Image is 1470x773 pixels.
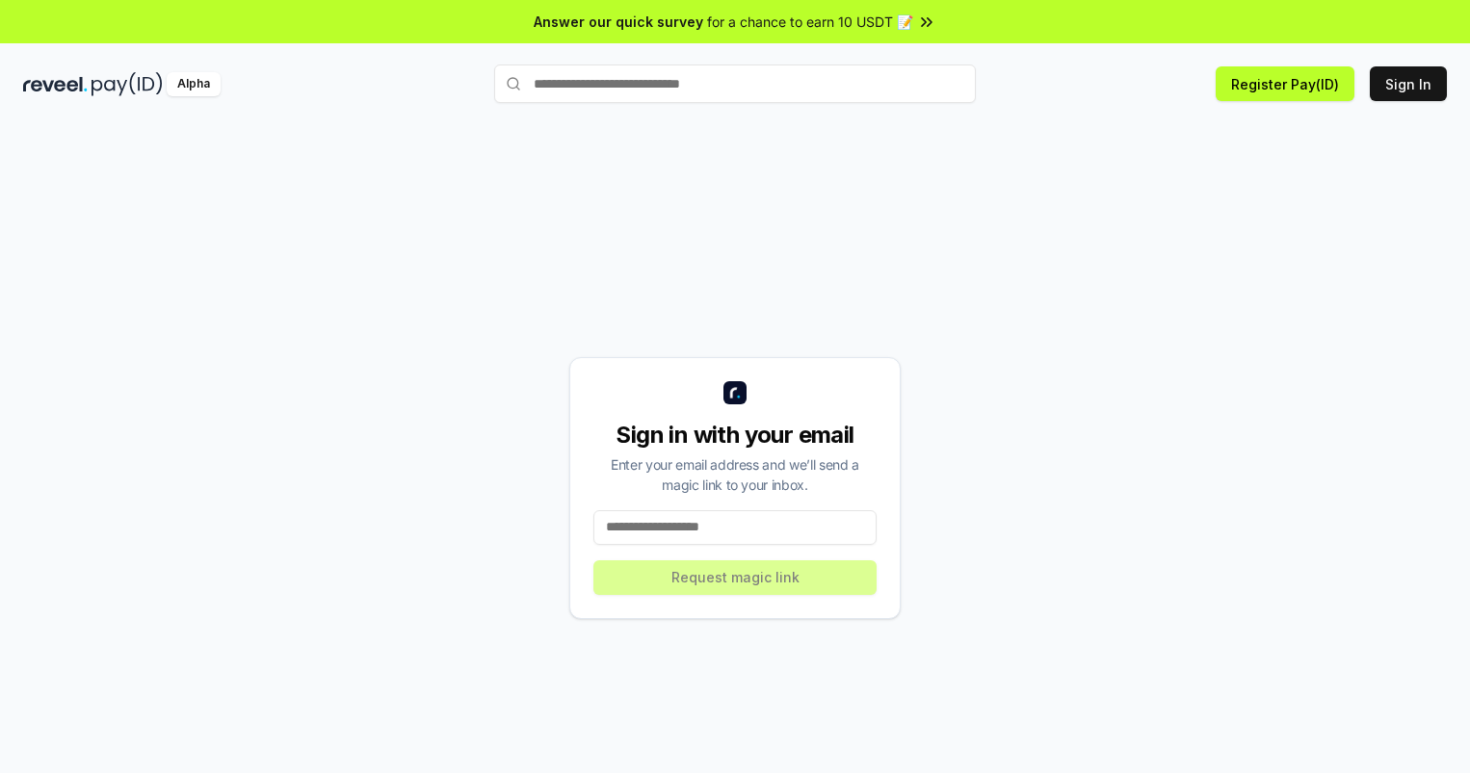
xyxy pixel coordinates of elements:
button: Register Pay(ID) [1216,66,1354,101]
img: logo_small [723,381,747,404]
div: Sign in with your email [593,420,877,451]
button: Sign In [1370,66,1447,101]
div: Alpha [167,72,221,96]
img: pay_id [92,72,163,96]
span: for a chance to earn 10 USDT 📝 [707,12,913,32]
img: reveel_dark [23,72,88,96]
div: Enter your email address and we’ll send a magic link to your inbox. [593,454,877,495]
span: Answer our quick survey [534,12,703,32]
